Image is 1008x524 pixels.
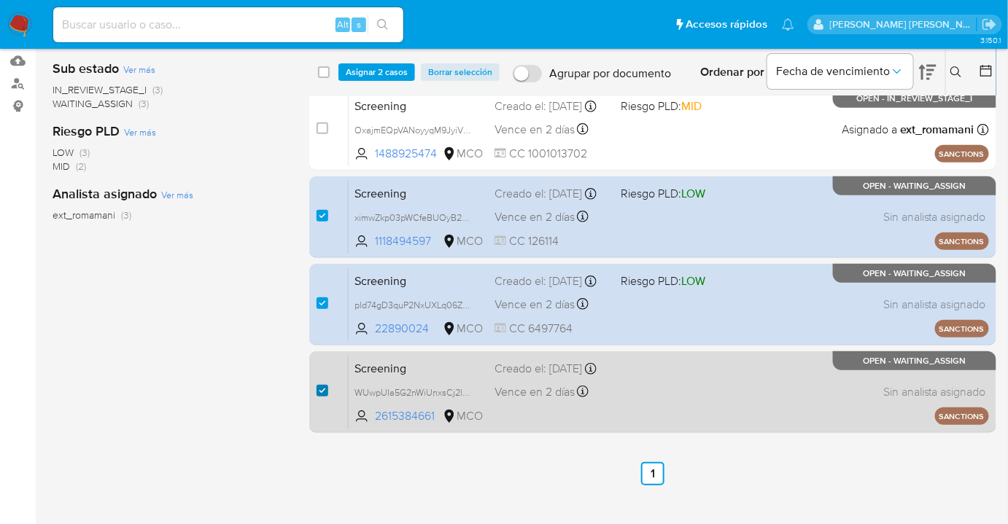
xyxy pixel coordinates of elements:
[357,17,361,31] span: s
[830,17,977,31] p: marianela.tarsia@mercadolibre.com
[53,15,403,34] input: Buscar usuario o caso...
[337,17,349,31] span: Alt
[368,15,398,35] button: search-icon
[782,18,794,31] a: Notificaciones
[982,17,997,32] a: Salir
[686,17,767,32] span: Accesos rápidos
[980,34,1001,46] span: 3.150.1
